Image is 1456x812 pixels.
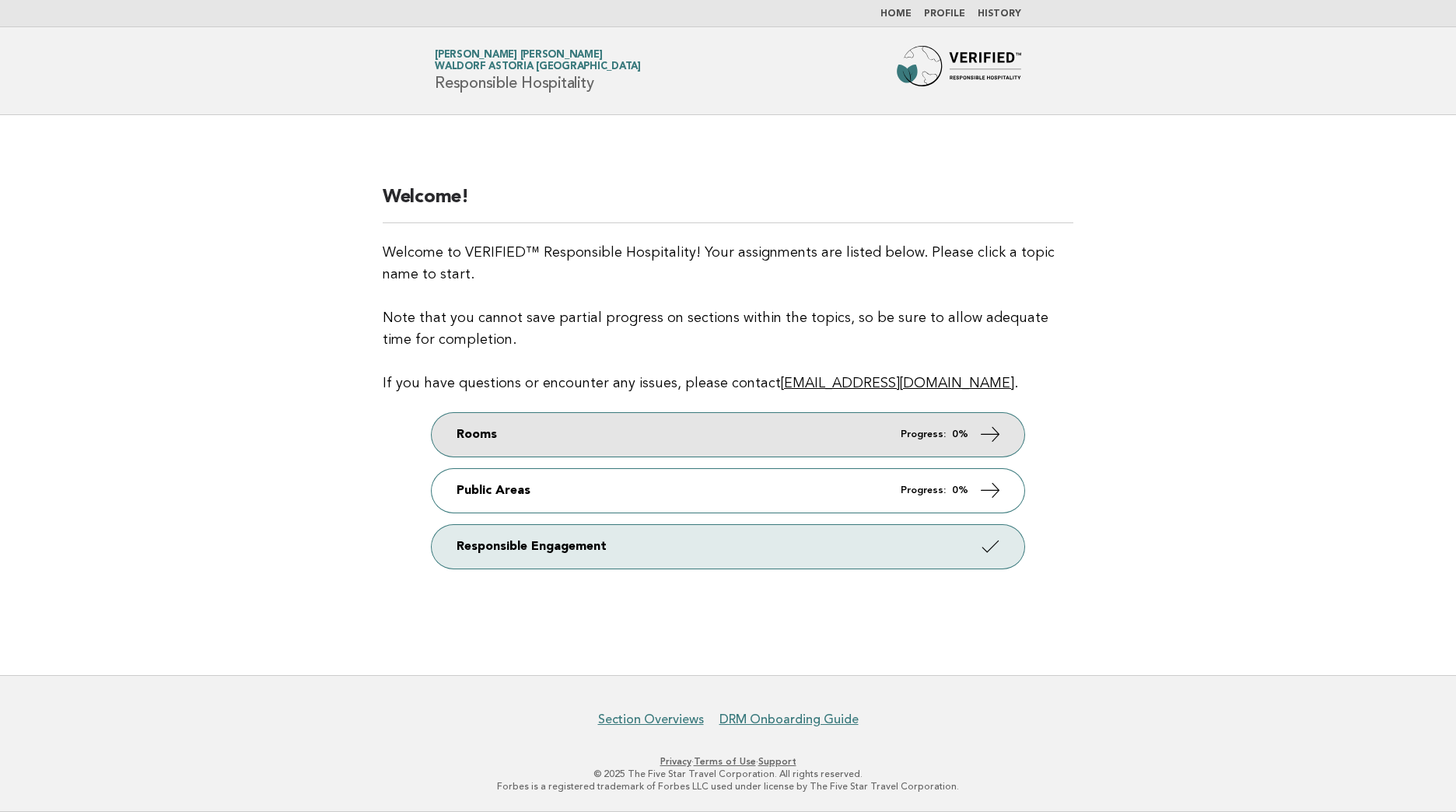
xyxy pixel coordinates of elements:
strong: 0% [952,485,968,495]
em: Progress: [901,429,946,439]
a: History [978,9,1021,19]
img: Forbes Travel Guide [897,46,1021,96]
a: Rooms Progress: 0% [432,413,1024,457]
em: Progress: [901,485,946,495]
h1: Responsible Hospitality [435,51,641,91]
strong: 0% [952,429,968,439]
a: Section Overviews [598,712,704,727]
h2: Welcome! [383,185,1073,223]
a: [EMAIL_ADDRESS][DOMAIN_NAME] [781,376,1014,390]
a: Terms of Use [694,756,756,767]
p: · · [252,755,1204,768]
a: Profile [924,9,965,19]
a: Support [758,756,796,767]
a: Home [880,9,912,19]
a: DRM Onboarding Guide [719,712,859,727]
p: Welcome to VERIFIED™ Responsible Hospitality! Your assignments are listed below. Please click a t... [383,242,1073,394]
a: [PERSON_NAME] [PERSON_NAME]Waldorf Astoria [GEOGRAPHIC_DATA] [435,50,641,72]
a: Privacy [660,756,691,767]
a: Responsible Engagement [432,525,1024,569]
span: Waldorf Astoria [GEOGRAPHIC_DATA] [435,62,641,72]
p: © 2025 The Five Star Travel Corporation. All rights reserved. [252,768,1204,780]
p: Forbes is a registered trademark of Forbes LLC used under license by The Five Star Travel Corpora... [252,780,1204,793]
a: Public Areas Progress: 0% [432,469,1024,513]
